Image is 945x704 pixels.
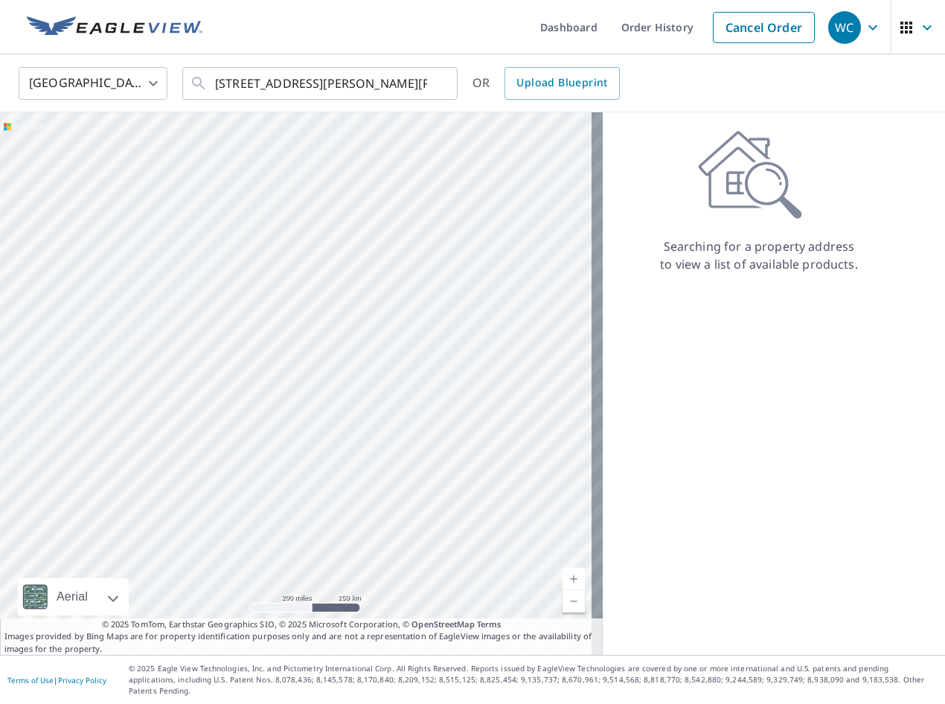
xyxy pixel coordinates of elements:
a: Current Level 5, Zoom In [563,568,585,590]
a: Current Level 5, Zoom Out [563,590,585,612]
a: Cancel Order [713,12,815,43]
img: EV Logo [27,16,202,39]
input: Search by address or latitude-longitude [215,63,427,104]
p: Searching for a property address to view a list of available products. [659,237,859,273]
div: WC [828,11,861,44]
span: © 2025 TomTom, Earthstar Geographics SIO, © 2025 Microsoft Corporation, © [102,618,502,631]
a: Upload Blueprint [504,67,619,100]
a: OpenStreetMap [411,618,474,630]
div: Aerial [52,578,92,615]
div: [GEOGRAPHIC_DATA] [19,63,167,104]
div: Aerial [18,578,129,615]
a: Terms of Use [7,675,54,685]
p: © 2025 Eagle View Technologies, Inc. and Pictometry International Corp. All Rights Reserved. Repo... [129,663,938,697]
span: Upload Blueprint [516,74,607,92]
div: OR [472,67,620,100]
a: Privacy Policy [58,675,106,685]
p: | [7,676,106,685]
a: Terms [477,618,502,630]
